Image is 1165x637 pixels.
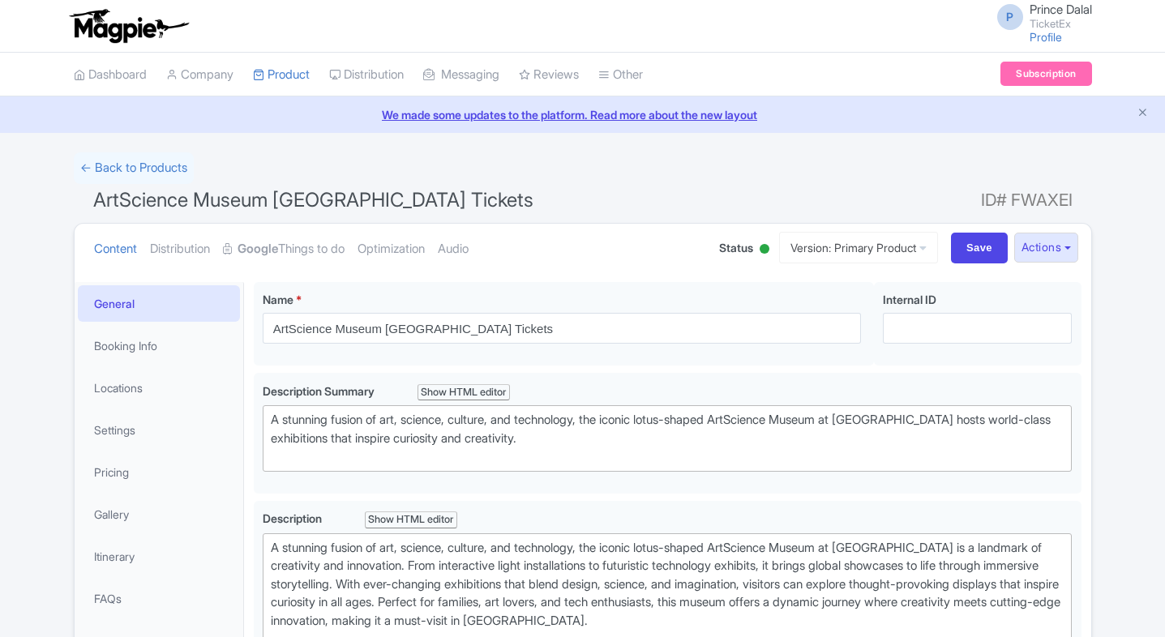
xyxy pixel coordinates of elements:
[271,411,1064,466] div: A stunning fusion of art, science, culture, and technology, the iconic lotus-shaped ArtScience Mu...
[150,224,210,275] a: Distribution
[78,538,240,575] a: Itinerary
[951,233,1008,263] input: Save
[10,106,1155,123] a: We made some updates to the platform. Read more about the new layout
[74,53,147,97] a: Dashboard
[263,293,293,306] span: Name
[1030,19,1092,29] small: TicketEx
[263,384,377,398] span: Description Summary
[93,188,533,212] span: ArtScience Museum [GEOGRAPHIC_DATA] Tickets
[329,53,404,97] a: Distribution
[1030,2,1092,17] span: Prince Dalal
[365,511,458,528] div: Show HTML editor
[519,53,579,97] a: Reviews
[997,4,1023,30] span: P
[598,53,643,97] a: Other
[418,384,511,401] div: Show HTML editor
[987,3,1092,29] a: P Prince Dalal TicketEx
[423,53,499,97] a: Messaging
[66,8,191,44] img: logo-ab69f6fb50320c5b225c76a69d11143b.png
[78,327,240,364] a: Booking Info
[78,580,240,617] a: FAQs
[78,496,240,532] a: Gallery
[438,224,469,275] a: Audio
[1030,30,1062,44] a: Profile
[719,239,753,256] span: Status
[78,454,240,490] a: Pricing
[74,152,194,184] a: ← Back to Products
[1137,105,1149,123] button: Close announcement
[358,224,425,275] a: Optimization
[263,511,324,525] span: Description
[883,293,936,306] span: Internal ID
[94,224,137,275] a: Content
[981,184,1073,216] span: ID# FWAXEI
[166,53,233,97] a: Company
[78,285,240,322] a: General
[238,240,278,259] strong: Google
[78,412,240,448] a: Settings
[756,237,773,263] div: Active
[1014,233,1078,263] button: Actions
[223,224,345,275] a: GoogleThings to do
[779,232,938,263] a: Version: Primary Product
[1000,62,1091,86] a: Subscription
[78,370,240,406] a: Locations
[253,53,310,97] a: Product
